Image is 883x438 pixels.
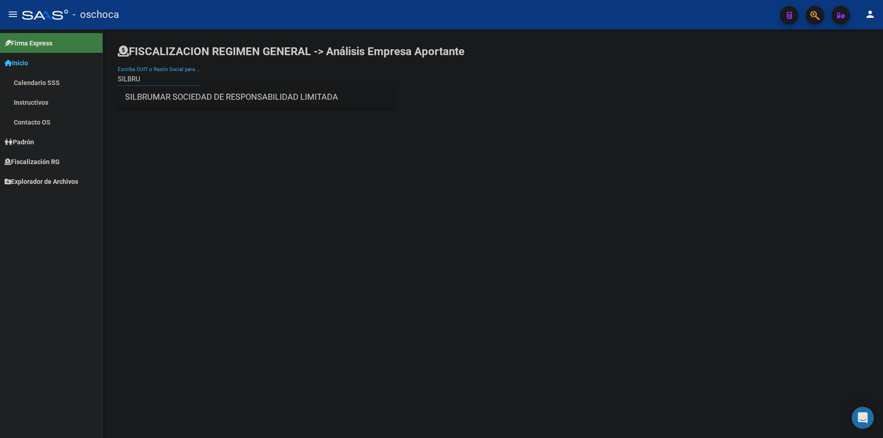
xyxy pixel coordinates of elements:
[5,137,34,147] span: Padrón
[5,157,60,167] span: Fiscalización RG
[865,9,876,20] mat-icon: person
[852,407,874,429] div: Open Intercom Messenger
[125,86,386,108] span: SILBRUMAR SOCIEDAD DE RESPONSABILIDAD LIMITADA
[5,176,78,187] span: Explorador de Archivos
[7,9,18,20] mat-icon: menu
[5,38,52,48] span: Firma Express
[118,44,464,59] h1: FISCALIZACION REGIMEN GENERAL -> Análisis Empresa Aportante
[73,5,119,25] span: - oschoca
[5,58,28,68] span: Inicio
